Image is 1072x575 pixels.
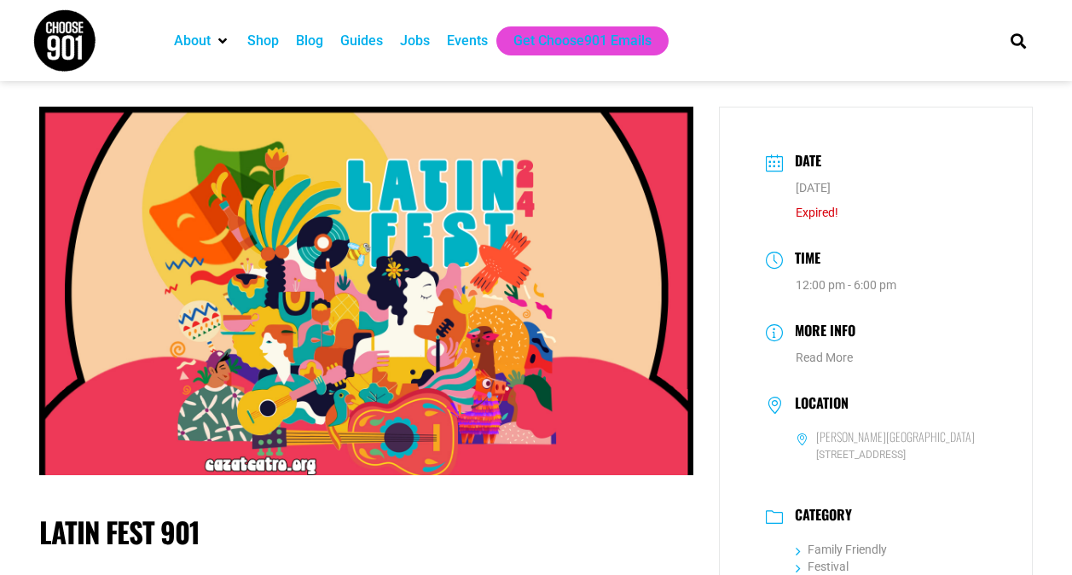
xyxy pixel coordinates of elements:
a: Get Choose901 Emails [513,31,652,51]
a: Shop [247,31,279,51]
a: Family Friendly [796,543,887,556]
a: Read More [796,351,853,364]
div: Search [1004,26,1032,55]
abbr: 12:00 pm - 6:00 pm [796,278,896,292]
div: About [165,26,239,55]
span: [STREET_ADDRESS] [796,447,987,463]
a: Festival [796,560,849,573]
nav: Main nav [165,26,981,55]
a: About [174,31,211,51]
span: [DATE] [796,181,831,195]
a: Blog [296,31,323,51]
h3: Category [786,507,852,527]
h3: Time [786,247,820,272]
a: Guides [340,31,383,51]
a: Events [447,31,488,51]
a: Jobs [400,31,430,51]
h1: Latin Fest 901 [39,515,693,549]
h3: Location [786,395,849,415]
h6: [PERSON_NAME][GEOGRAPHIC_DATA] [816,429,975,444]
h3: Date [786,150,821,175]
h3: More Info [786,320,855,345]
span: Expired! [796,206,838,219]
